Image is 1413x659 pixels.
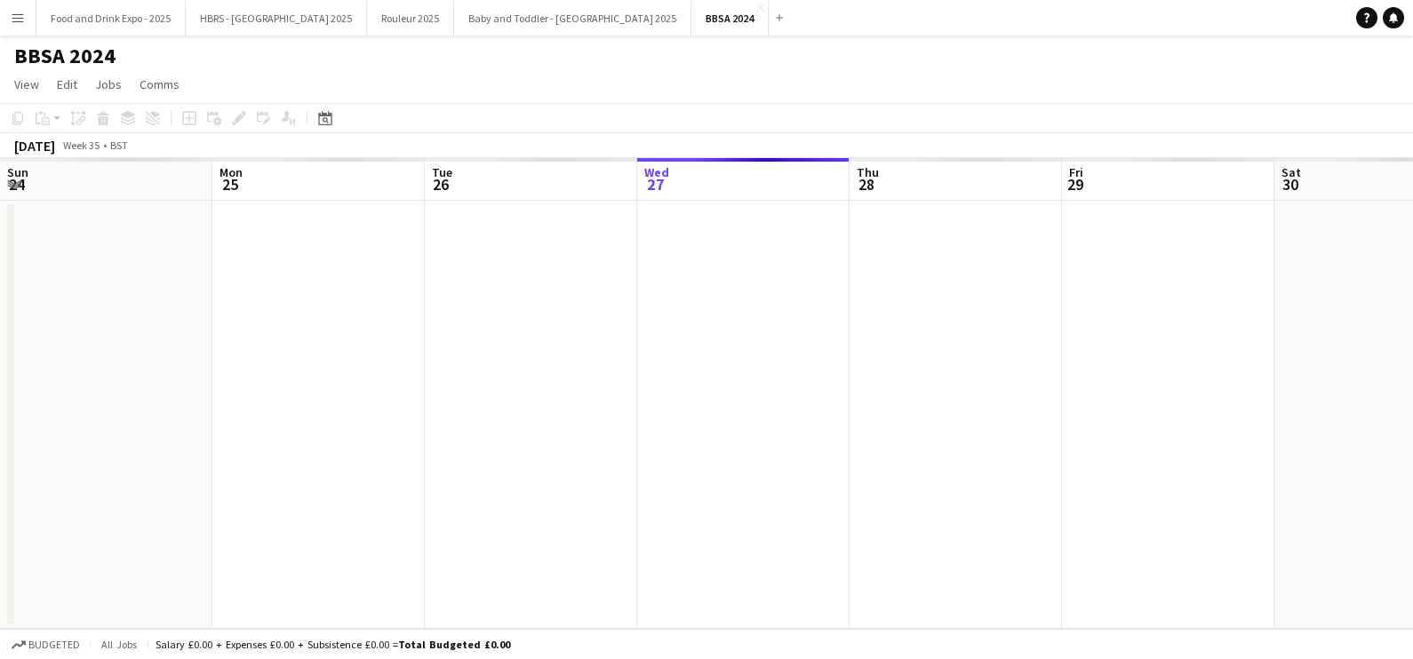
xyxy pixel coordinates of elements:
button: BBSA 2024 [691,1,769,36]
button: Food and Drink Expo - 2025 [36,1,186,36]
span: Sun [7,164,28,180]
span: 25 [217,174,243,195]
span: 28 [854,174,879,195]
span: All jobs [98,638,140,651]
a: View [7,73,46,96]
span: 29 [1066,174,1083,195]
button: Rouleur 2025 [367,1,454,36]
span: Mon [220,164,243,180]
span: Budgeted [28,639,80,651]
span: 24 [4,174,28,195]
div: Salary £0.00 + Expenses £0.00 + Subsistence £0.00 = [156,638,510,651]
span: Comms [140,76,180,92]
div: [DATE] [14,137,55,155]
a: Edit [50,73,84,96]
h1: BBSA 2024 [14,43,116,69]
span: 30 [1279,174,1301,195]
button: Budgeted [9,635,83,655]
span: Sat [1281,164,1301,180]
span: View [14,76,39,92]
span: Wed [644,164,669,180]
span: Tue [432,164,452,180]
a: Jobs [88,73,129,96]
span: Thu [857,164,879,180]
button: HBRS - [GEOGRAPHIC_DATA] 2025 [186,1,367,36]
span: 27 [642,174,669,195]
button: Baby and Toddler - [GEOGRAPHIC_DATA] 2025 [454,1,691,36]
span: Fri [1069,164,1083,180]
span: Jobs [95,76,122,92]
div: BST [110,139,128,152]
span: Total Budgeted £0.00 [398,638,510,651]
a: Comms [132,73,187,96]
span: Week 35 [59,139,103,152]
span: 26 [429,174,452,195]
span: Edit [57,76,77,92]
